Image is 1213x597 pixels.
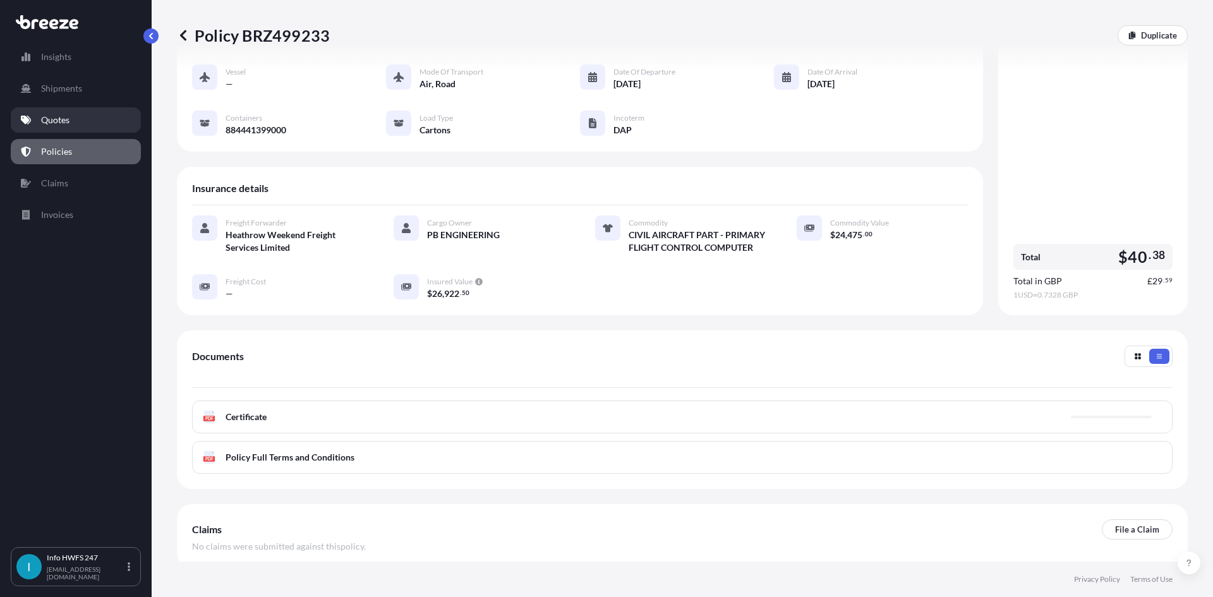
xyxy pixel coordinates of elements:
[1165,278,1173,282] span: 59
[11,202,141,227] a: Invoices
[47,553,125,563] p: Info HWFS 247
[11,76,141,101] a: Shipments
[1118,25,1188,45] a: Duplicate
[41,208,73,221] p: Invoices
[226,277,266,287] span: Freight Cost
[419,67,483,77] span: Mode of Transport
[427,277,473,287] span: Insured Value
[226,411,267,423] span: Certificate
[27,560,31,573] span: I
[629,229,766,254] span: CIVIL AIRCRAFT PART - PRIMARY FLIGHT CONTROL COMPUTER
[41,114,69,126] p: Quotes
[1141,29,1177,42] p: Duplicate
[1013,290,1173,300] span: 1 USD = 0.7328 GBP
[1013,275,1062,287] span: Total in GBP
[226,78,233,90] span: —
[41,145,72,158] p: Policies
[1149,251,1151,259] span: .
[613,67,675,77] span: Date of Departure
[419,113,453,123] span: Load Type
[47,565,125,581] p: [EMAIL_ADDRESS][DOMAIN_NAME]
[845,231,847,239] span: ,
[226,67,246,77] span: Vessel
[192,182,269,195] span: Insurance details
[613,113,644,123] span: Incoterm
[205,416,214,421] text: PDF
[226,229,363,254] span: Heathrow Weekend Freight Services Limited
[11,139,141,164] a: Policies
[835,231,845,239] span: 24
[1130,574,1173,584] a: Terms of Use
[807,78,835,90] span: [DATE]
[629,218,668,228] span: Commodity
[427,229,500,241] span: PB ENGINEERING
[41,177,68,190] p: Claims
[11,107,141,133] a: Quotes
[419,78,456,90] span: Air, Road
[1021,251,1041,263] span: Total
[192,523,222,536] span: Claims
[41,82,82,95] p: Shipments
[830,231,835,239] span: $
[613,78,641,90] span: [DATE]
[192,350,244,363] span: Documents
[41,51,71,63] p: Insights
[847,231,862,239] span: 475
[11,44,141,69] a: Insights
[192,540,366,553] span: No claims were submitted against this policy .
[1115,523,1159,536] p: File a Claim
[1152,277,1162,286] span: 29
[1074,574,1120,584] a: Privacy Policy
[226,218,287,228] span: Freight Forwarder
[419,124,450,136] span: Cartons
[460,291,461,295] span: .
[1147,277,1152,286] span: £
[205,457,214,461] text: PDF
[192,441,1173,474] a: PDFPolicy Full Terms and Conditions
[226,287,233,300] span: —
[226,124,286,136] span: 884441399000
[830,218,889,228] span: Commodity Value
[177,25,330,45] p: Policy BRZ499233
[1152,251,1165,259] span: 38
[427,289,432,298] span: $
[1102,519,1173,540] a: File a Claim
[807,67,857,77] span: Date of Arrival
[11,171,141,196] a: Claims
[427,218,472,228] span: Cargo Owner
[1118,249,1128,265] span: $
[863,232,864,236] span: .
[865,232,872,236] span: 00
[613,124,632,136] span: DAP
[442,289,444,298] span: ,
[462,291,469,295] span: 50
[1163,278,1164,282] span: .
[226,451,354,464] span: Policy Full Terms and Conditions
[432,289,442,298] span: 26
[444,289,459,298] span: 922
[1128,249,1147,265] span: 40
[226,113,262,123] span: Containers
